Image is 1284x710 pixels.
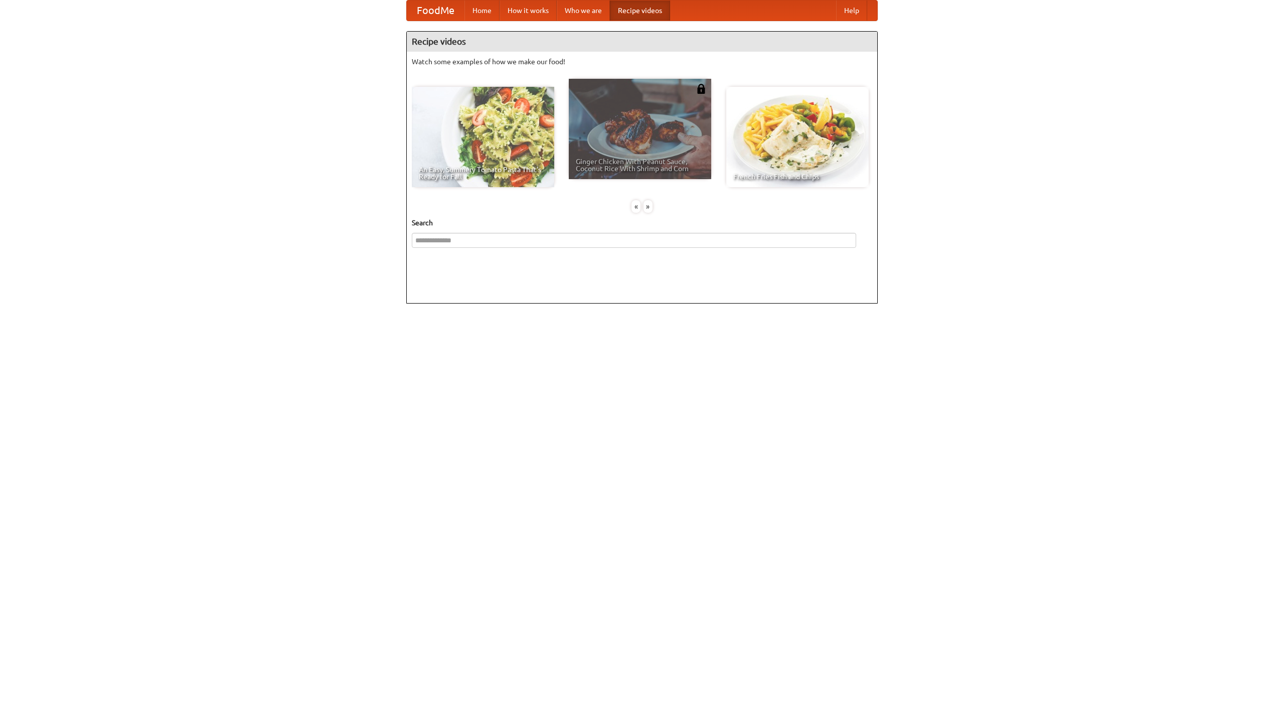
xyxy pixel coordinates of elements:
[419,166,547,180] span: An Easy, Summery Tomato Pasta That's Ready for Fall
[464,1,500,21] a: Home
[407,1,464,21] a: FoodMe
[412,218,872,228] h5: Search
[733,173,862,180] span: French Fries Fish and Chips
[412,87,554,187] a: An Easy, Summery Tomato Pasta That's Ready for Fall
[557,1,610,21] a: Who we are
[407,32,877,52] h4: Recipe videos
[631,200,640,213] div: «
[644,200,653,213] div: »
[610,1,670,21] a: Recipe videos
[500,1,557,21] a: How it works
[836,1,867,21] a: Help
[726,87,869,187] a: French Fries Fish and Chips
[696,84,706,94] img: 483408.png
[412,57,872,67] p: Watch some examples of how we make our food!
